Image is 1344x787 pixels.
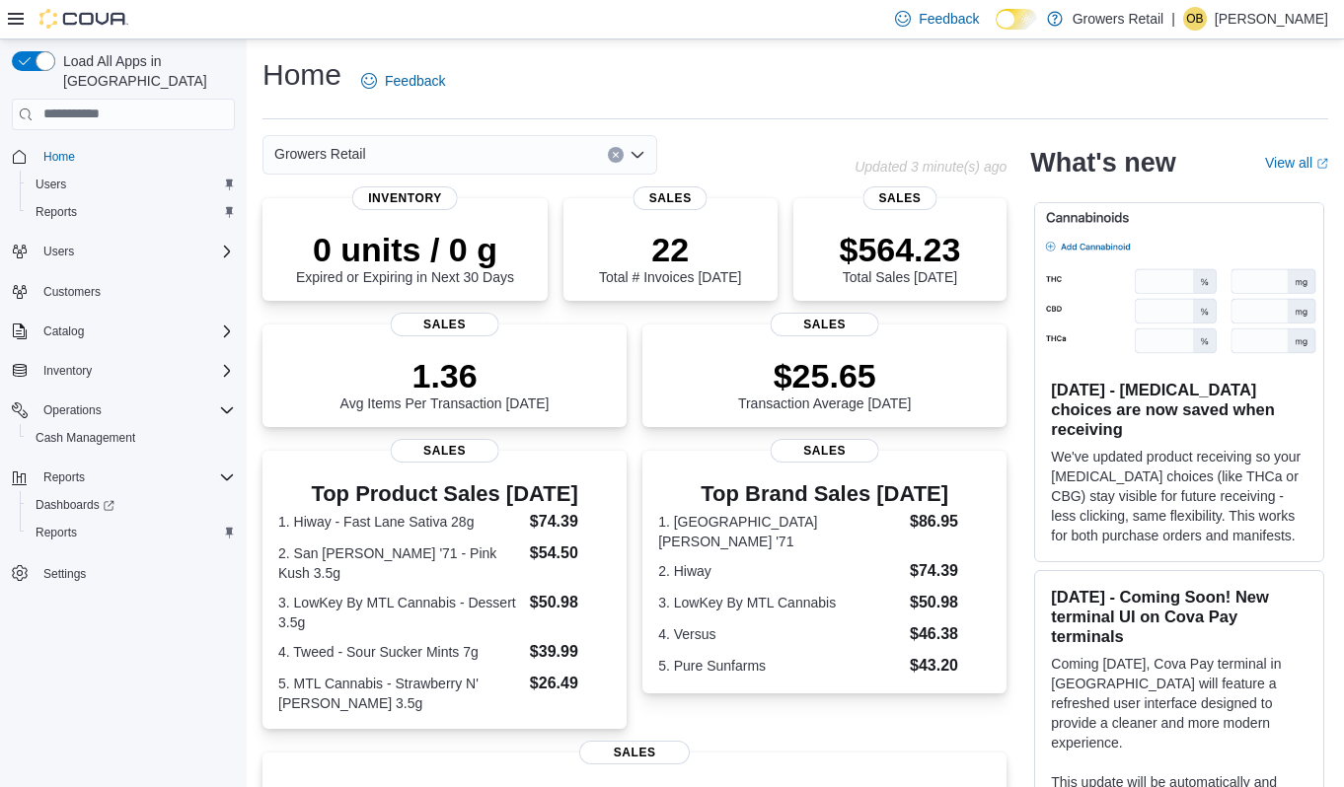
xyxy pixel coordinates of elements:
span: Cash Management [36,430,135,446]
div: Oliver Brierley [1183,7,1207,31]
dd: $74.39 [530,510,611,534]
span: Sales [862,186,936,210]
a: Users [28,173,74,196]
span: Catalog [36,320,235,343]
span: Inventory [36,359,235,383]
h2: What's new [1030,147,1175,179]
a: Dashboards [20,491,243,519]
span: Cash Management [28,426,235,450]
img: Cova [39,9,128,29]
dt: 3. LowKey By MTL Cannabis [658,593,902,612]
dd: $39.99 [530,640,611,664]
dt: 2. San [PERSON_NAME] '71 - Pink Kush 3.5g [278,543,522,583]
button: Catalog [4,318,243,345]
p: Updated 3 minute(s) ago [855,159,1007,175]
button: Operations [4,396,243,424]
div: Expired or Expiring in Next 30 Days [296,230,514,285]
dd: $50.98 [910,591,991,614]
h3: Top Brand Sales [DATE] [658,482,991,506]
h3: [DATE] - [MEDICAL_DATA] choices are now saved when receiving [1051,380,1307,439]
span: Sales [770,313,879,336]
h3: Top Product Sales [DATE] [278,482,611,506]
dd: $26.49 [530,672,611,695]
span: Home [36,144,235,169]
p: 22 [599,230,741,269]
span: Sales [579,741,690,764]
span: Dark Mode [996,30,997,31]
span: Reports [28,521,235,544]
button: Cash Management [20,424,243,452]
button: Operations [36,398,110,422]
span: Sales [390,439,499,463]
button: Reports [20,519,243,546]
nav: Complex example [12,134,235,639]
span: Dashboards [28,493,235,517]
button: Reports [4,464,243,491]
span: Users [36,177,66,192]
span: OB [1186,7,1203,31]
dt: 4. Versus [658,624,902,644]
span: Customers [36,279,235,304]
button: Reports [36,465,93,489]
span: Reports [36,525,77,540]
span: Home [43,149,75,165]
button: Clear input [608,147,624,163]
dt: 1. [GEOGRAPHIC_DATA][PERSON_NAME] '71 [658,512,902,551]
dt: 3. LowKey By MTL Cannabis - Dessert 3.5g [278,593,522,632]
button: Open list of options [630,147,645,163]
a: Dashboards [28,493,122,517]
a: Reports [28,200,85,224]
p: Growers Retail [1073,7,1164,31]
button: Users [4,238,243,265]
button: Inventory [36,359,100,383]
span: Settings [36,560,235,585]
div: Total # Invoices [DATE] [599,230,741,285]
button: Users [36,240,82,263]
dt: 5. MTL Cannabis - Strawberry N' [PERSON_NAME] 3.5g [278,674,522,713]
dd: $86.95 [910,510,991,534]
dd: $46.38 [910,622,991,646]
p: | [1171,7,1175,31]
span: Sales [770,439,879,463]
span: Catalog [43,323,84,339]
p: $564.23 [839,230,960,269]
span: Sales [634,186,708,210]
span: Reports [36,465,235,489]
button: Inventory [4,357,243,385]
a: Reports [28,521,85,544]
button: Reports [20,198,243,226]
button: Home [4,142,243,171]
dd: $43.20 [910,654,991,678]
dt: 2. Hiway [658,561,902,581]
span: Load All Apps in [GEOGRAPHIC_DATA] [55,51,235,91]
span: Operations [36,398,235,422]
button: Catalog [36,320,92,343]
dd: $74.39 [910,559,991,583]
span: Reports [43,469,85,485]
h1: Home [262,55,341,95]
p: $25.65 [738,356,912,395]
a: Feedback [353,61,453,101]
input: Dark Mode [996,9,1037,30]
dt: 5. Pure Sunfarms [658,656,902,676]
span: Settings [43,566,86,582]
span: Reports [36,204,77,220]
p: We've updated product receiving so your [MEDICAL_DATA] choices (like THCa or CBG) stay visible fo... [1051,447,1307,545]
dt: 4. Tweed - Sour Sucker Mints 7g [278,642,522,662]
dd: $50.98 [530,591,611,614]
span: Dashboards [36,497,114,513]
span: Users [28,173,235,196]
span: Inventory [43,363,92,379]
p: 1.36 [340,356,550,395]
div: Total Sales [DATE] [839,230,960,285]
a: Cash Management [28,426,143,450]
span: Feedback [385,71,445,91]
span: Users [36,240,235,263]
button: Customers [4,277,243,306]
h3: [DATE] - Coming Soon! New terminal UI on Cova Pay terminals [1051,587,1307,646]
a: Customers [36,280,109,304]
svg: External link [1316,158,1328,170]
a: Settings [36,562,94,586]
span: Feedback [919,9,979,29]
span: Operations [43,402,102,418]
